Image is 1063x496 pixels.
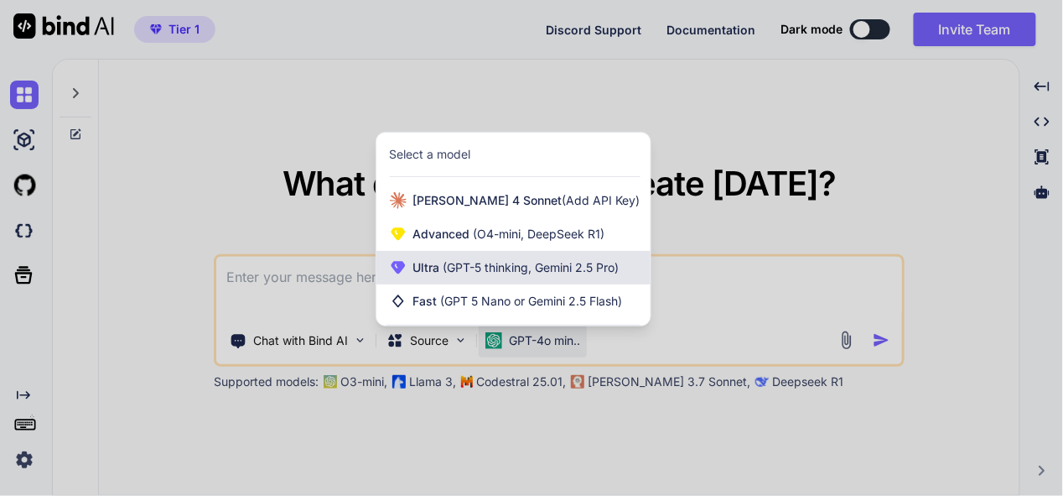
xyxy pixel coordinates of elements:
[413,259,620,276] span: Ultra
[440,260,620,274] span: (GPT-5 thinking, Gemini 2.5 Pro)
[470,227,605,241] span: (O4-mini, DeepSeek R1)
[413,192,640,209] span: [PERSON_NAME] 4 Sonnet
[413,293,623,310] span: Fast
[563,193,640,207] span: (Add API Key)
[390,146,471,163] div: Select a model
[441,294,623,308] span: (GPT 5 Nano or Gemini 2.5 Flash)
[413,226,605,243] span: Advanced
